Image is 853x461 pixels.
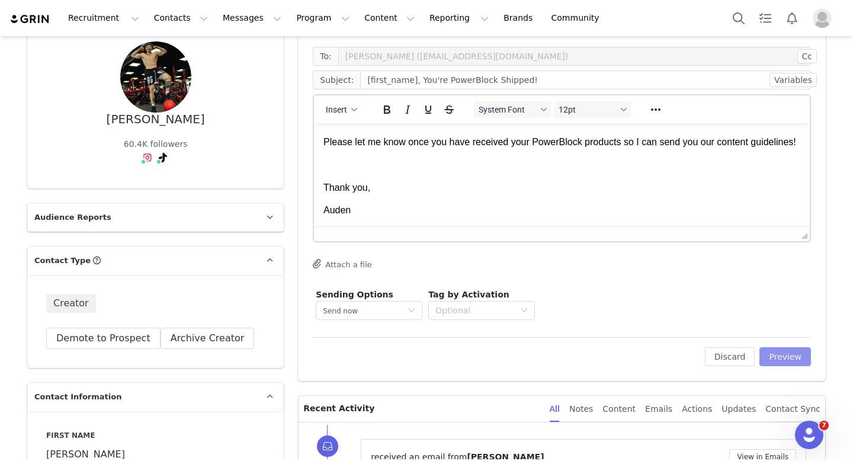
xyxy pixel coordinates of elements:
[9,14,51,25] img: grin logo
[143,153,152,162] img: instagram.svg
[496,5,543,31] a: Brands
[765,396,820,422] div: Contact Sync
[795,421,823,449] iframe: Intercom live chat
[326,105,348,114] span: Insert
[418,101,438,118] button: Underline
[313,71,360,89] span: Subject:
[544,5,612,31] a: Community
[61,5,146,31] button: Recruitment
[721,396,756,422] div: Updates
[5,5,403,101] body: The GRIN Team
[360,71,811,89] input: Add a subject line
[5,85,403,95] p: If you did not request this email, feel free to ignore
[797,227,810,241] div: Press the Up and Down arrow keys to resize the editor.
[34,212,111,223] span: Audience Reports
[813,9,832,28] img: placeholder-profile.jpg
[321,101,362,118] button: Insert
[316,290,393,299] span: Sending Options
[377,101,397,118] button: Bold
[435,305,515,316] div: Optional
[34,391,121,403] span: Contact Information
[646,101,666,118] button: Reveal or hide additional toolbar items
[120,41,191,113] img: a8a17be5-8087-4b13-9946-51f9341bec53.jpg
[323,307,358,315] span: Send now
[189,85,377,95] span: it or contact [EMAIL_ADDRESS][DOMAIN_NAME].
[313,257,371,271] button: Attach a file
[5,40,50,59] a: Verify
[147,5,215,31] button: Contacts
[46,430,265,441] label: First Name
[422,5,496,31] button: Reporting
[474,101,551,118] button: Fonts
[705,347,755,366] button: Discard
[806,9,844,28] button: Profile
[314,123,810,226] iframe: Rich Text Area
[554,101,631,118] button: Font sizes
[216,5,288,31] button: Messages
[521,307,528,315] i: icon: down
[357,5,422,31] button: Content
[161,328,255,349] button: Archive Creator
[46,328,161,349] button: Demote to Prospect
[726,5,752,31] button: Search
[550,396,560,422] div: All
[124,138,188,151] div: 60.4K followers
[569,396,593,422] div: Notes
[5,5,403,14] p: Hi [PERSON_NAME],
[439,101,459,118] button: Strikethrough
[428,290,509,299] span: Tag by Activation
[408,307,415,315] i: icon: down
[752,5,778,31] a: Tasks
[769,73,817,87] button: Variables
[313,47,338,66] span: To:
[759,347,811,366] button: Preview
[46,294,96,313] span: Creator
[797,49,817,63] button: Cc
[397,101,418,118] button: Italic
[303,396,540,422] p: Recent Activity
[645,396,672,422] div: Emails
[289,5,357,31] button: Program
[819,421,829,430] span: 7
[682,396,712,422] div: Actions
[479,105,537,114] span: System Font
[5,23,403,32] p: You’re almost done! Please click the link below to verify your email. The link expires in 1 hour.
[559,105,617,114] span: 12pt
[34,255,91,267] span: Contact Type
[107,113,205,126] div: [PERSON_NAME]
[602,396,636,422] div: Content
[779,5,805,31] button: Notifications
